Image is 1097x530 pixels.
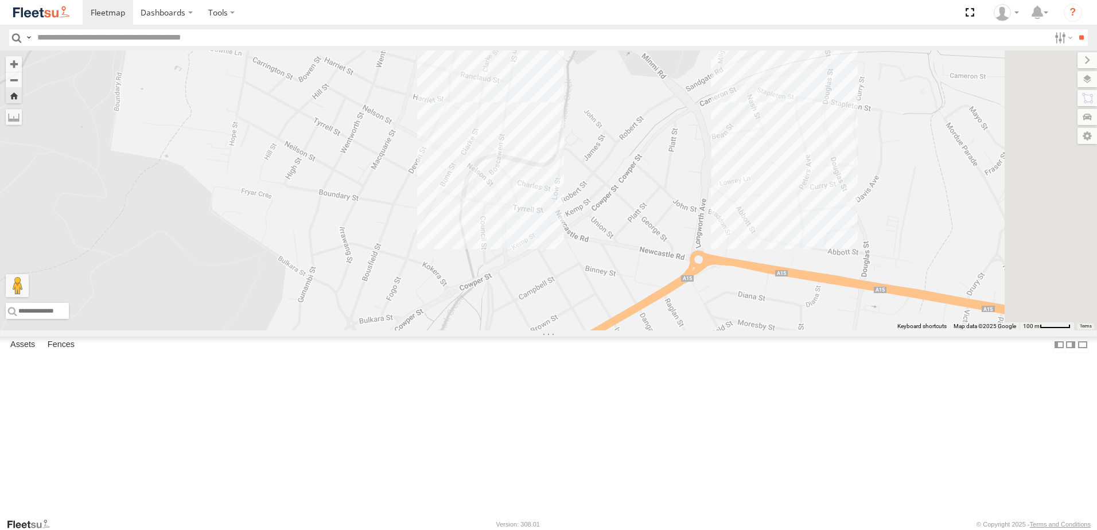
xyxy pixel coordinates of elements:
[1077,337,1088,353] label: Hide Summary Table
[1065,337,1076,353] label: Dock Summary Table to the Right
[1077,128,1097,144] label: Map Settings
[11,5,71,20] img: fleetsu-logo-horizontal.svg
[6,56,22,72] button: Zoom in
[977,521,1091,528] div: © Copyright 2025 -
[1050,29,1075,46] label: Search Filter Options
[1080,324,1092,329] a: Terms (opens in new tab)
[1023,323,1040,329] span: 100 m
[1020,322,1074,330] button: Map Scale: 100 m per 50 pixels
[954,323,1016,329] span: Map data ©2025 Google
[1064,3,1082,22] i: ?
[6,88,22,103] button: Zoom Home
[990,4,1023,21] div: Gary Hudson
[1030,521,1091,528] a: Terms and Conditions
[6,109,22,125] label: Measure
[5,337,41,353] label: Assets
[6,72,22,88] button: Zoom out
[42,337,80,353] label: Fences
[24,29,33,46] label: Search Query
[6,274,29,297] button: Drag Pegman onto the map to open Street View
[496,521,540,528] div: Version: 308.01
[6,519,59,530] a: Visit our Website
[897,322,947,330] button: Keyboard shortcuts
[1053,337,1065,353] label: Dock Summary Table to the Left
